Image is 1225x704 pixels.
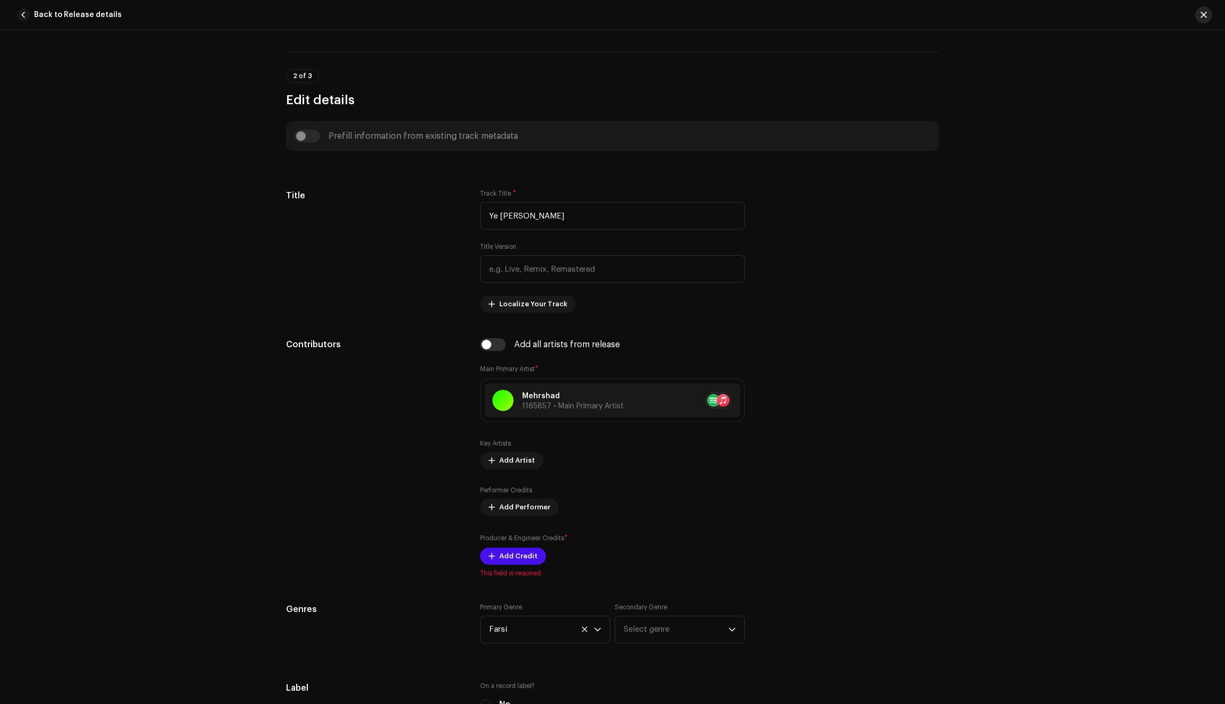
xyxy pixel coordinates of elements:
[489,616,594,643] span: Farsi
[480,535,564,541] small: Producer & Engineer Credits
[514,340,620,349] div: Add all artists from release
[480,603,522,611] label: Primary Genre
[480,189,516,198] label: Track Title
[499,497,550,518] span: Add Performer
[286,338,463,351] h5: Contributors
[480,486,532,495] label: Performer Credits
[594,616,601,643] div: dropdown trigger
[480,242,516,251] label: Title Version
[480,296,576,313] button: Localize Your Track
[293,73,312,79] span: 2 of 3
[522,403,624,410] span: 1165857 • Main Primary Artist
[480,452,543,469] button: Add Artist
[480,366,535,372] small: Main Primary Artist
[480,682,745,690] label: On a record label?
[480,439,511,448] label: Key Artists
[286,682,463,694] h5: Label
[728,616,736,643] div: dropdown trigger
[286,189,463,202] h5: Title
[286,603,463,616] h5: Genres
[480,255,745,283] input: e.g. Live, Remix, Remastered
[499,450,535,471] span: Add Artist
[624,616,728,643] span: Select genre
[480,202,745,230] input: Enter the name of the track
[480,569,745,577] span: This field is required.
[499,546,538,567] span: Add Credit
[615,603,667,611] label: Secondary Genre
[480,499,559,516] button: Add Performer
[286,91,939,108] h3: Edit details
[522,391,624,402] p: Mehrshad
[480,548,546,565] button: Add Credit
[499,294,567,315] span: Localize Your Track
